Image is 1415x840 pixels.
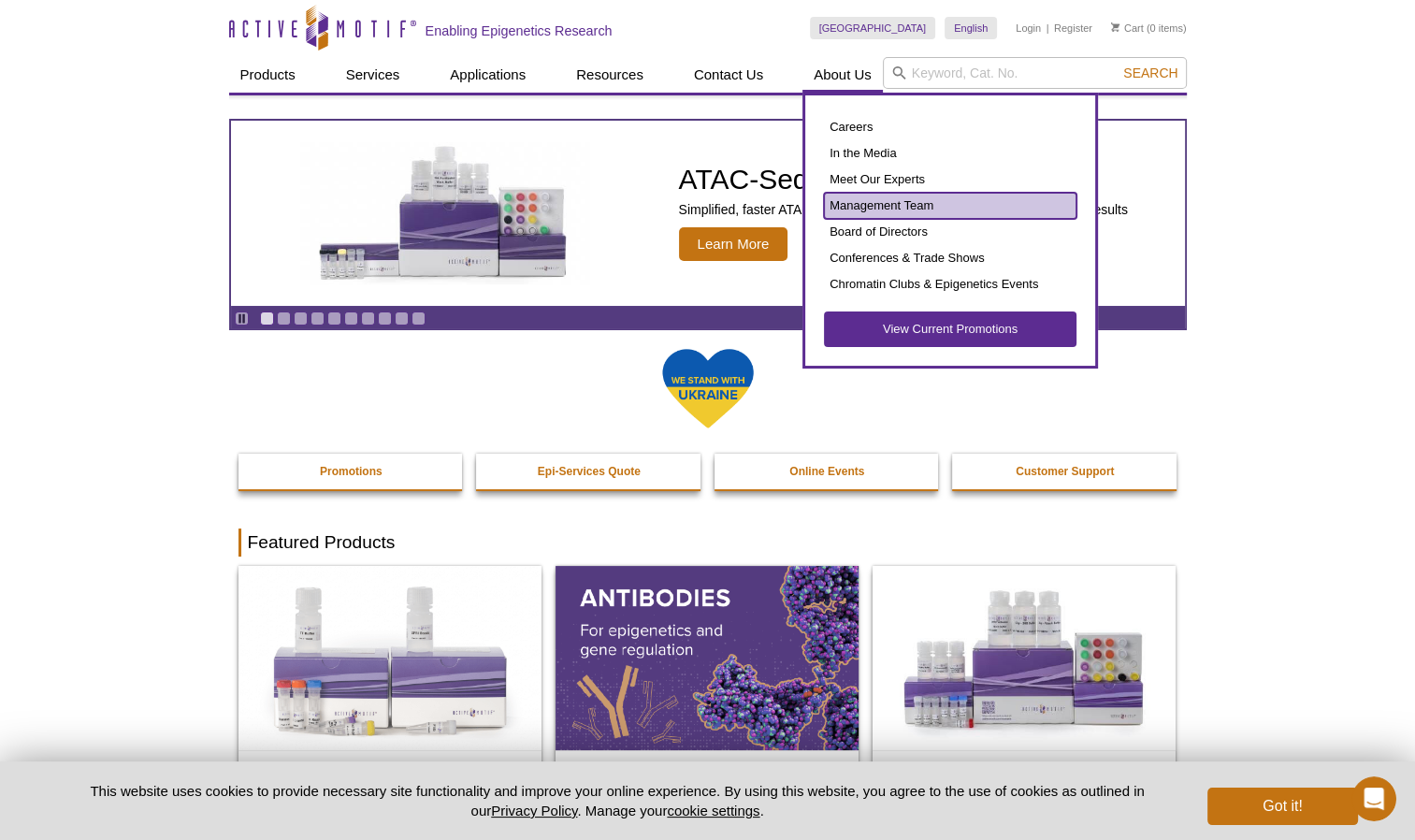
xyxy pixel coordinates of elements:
[982,760,993,775] sup: ®
[556,566,859,749] img: All Antibodies
[565,756,849,784] h2: Antibodies
[565,57,655,93] a: Resources
[667,803,759,818] button: cookie settings
[1111,22,1144,35] a: Cart
[824,167,1076,193] a: Meet Our Experts
[824,271,1076,297] a: Chromatin Clubs & Epigenetics Events
[491,803,577,818] a: Privacy Policy
[327,311,341,326] a: Go to slide 5
[294,311,308,326] a: Go to slide 3
[1118,65,1183,81] button: Search
[661,347,755,430] img: We Stand With Ukraine
[1111,17,1187,39] li: (0 items)
[824,140,1076,167] a: In the Media
[882,756,1166,784] h2: CUT&Tag-IT Express Assay Kit
[538,465,641,478] strong: Epi-Services Quote
[810,17,936,39] a: [GEOGRAPHIC_DATA]
[238,529,1177,557] h2: Featured Products
[683,57,774,93] a: Contact Us
[802,57,883,93] a: About Us
[824,219,1076,245] a: Board of Directors
[1207,788,1357,825] button: Got it!
[1111,22,1119,32] img: Your Cart
[679,166,1128,194] h2: ATAC-Seq Express Kit
[824,114,1076,140] a: Careers
[291,142,599,284] img: ATAC-Seq Express Kit
[248,756,532,784] h2: DNA Library Prep Kit for Illumina
[1016,22,1041,35] a: Login
[320,465,383,478] strong: Promotions
[231,121,1185,306] a: ATAC-Seq Express Kit ATAC-Seq Express Kit Simplified, faster ATAC-Seq workflow delivering the sam...
[378,311,392,326] a: Go to slide 8
[679,227,788,261] span: Learn More
[235,311,249,326] a: Toggle autoplay
[229,57,307,93] a: Products
[679,201,1128,218] p: Simplified, faster ATAC-Seq workflow delivering the same great quality results
[238,566,541,749] img: DNA Library Prep Kit for Illumina
[58,781,1177,820] p: This website uses cookies to provide necessary site functionality and improve your online experie...
[361,311,375,326] a: Go to slide 7
[310,311,325,326] a: Go to slide 4
[476,454,702,489] a: Epi-Services Quote
[1047,17,1049,39] li: |
[1123,65,1177,80] span: Search
[789,465,864,478] strong: Online Events
[426,22,613,39] h2: Enabling Epigenetics Research
[238,454,465,489] a: Promotions
[231,121,1185,306] article: ATAC-Seq Express Kit
[277,311,291,326] a: Go to slide 2
[952,454,1178,489] a: Customer Support
[1016,465,1114,478] strong: Customer Support
[824,311,1076,347] a: View Current Promotions
[344,311,358,326] a: Go to slide 6
[883,57,1187,89] input: Keyword, Cat. No.
[395,311,409,326] a: Go to slide 9
[439,57,537,93] a: Applications
[1351,776,1396,821] iframe: Intercom live chat
[824,245,1076,271] a: Conferences & Trade Shows
[873,566,1176,749] img: CUT&Tag-IT® Express Assay Kit
[7,7,328,59] div: Open Intercom Messenger
[824,193,1076,219] a: Management Team
[412,311,426,326] a: Go to slide 10
[260,311,274,326] a: Go to slide 1
[945,17,997,39] a: English
[20,31,273,51] div: The team typically replies in under 5m
[335,57,412,93] a: Services
[715,454,941,489] a: Online Events
[20,16,273,31] div: Need help?
[1054,22,1092,35] a: Register
[506,760,517,775] sup: ®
